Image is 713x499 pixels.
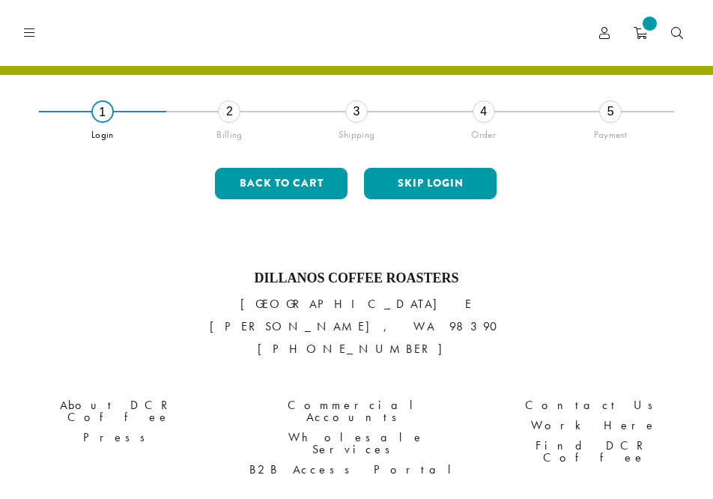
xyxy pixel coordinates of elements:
[599,100,622,123] div: 5
[420,123,547,141] div: Order
[11,395,226,427] a: About DCR Coffee
[166,123,294,141] div: Billing
[659,21,695,46] a: Search
[11,270,702,287] h4: Dillanos Coffee Roasters
[249,427,464,459] a: Wholesale Services
[547,123,674,141] div: Payment
[218,100,240,123] div: 2
[364,168,497,199] button: Skip Login
[345,100,368,123] div: 3
[91,100,114,123] div: 1
[293,123,420,141] div: Shipping
[39,123,166,141] div: Login
[487,415,702,435] a: Work Here
[249,395,464,427] a: Commercial Accounts
[215,168,348,199] button: Back to cart
[487,436,702,468] a: Find DCR Coffee
[11,427,226,447] a: Press
[487,395,702,415] a: Contact Us
[11,293,702,360] p: [GEOGRAPHIC_DATA] E [PERSON_NAME], WA 98390 [PHONE_NUMBER]
[249,460,464,480] a: B2B Access Portal
[473,100,495,123] div: 4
